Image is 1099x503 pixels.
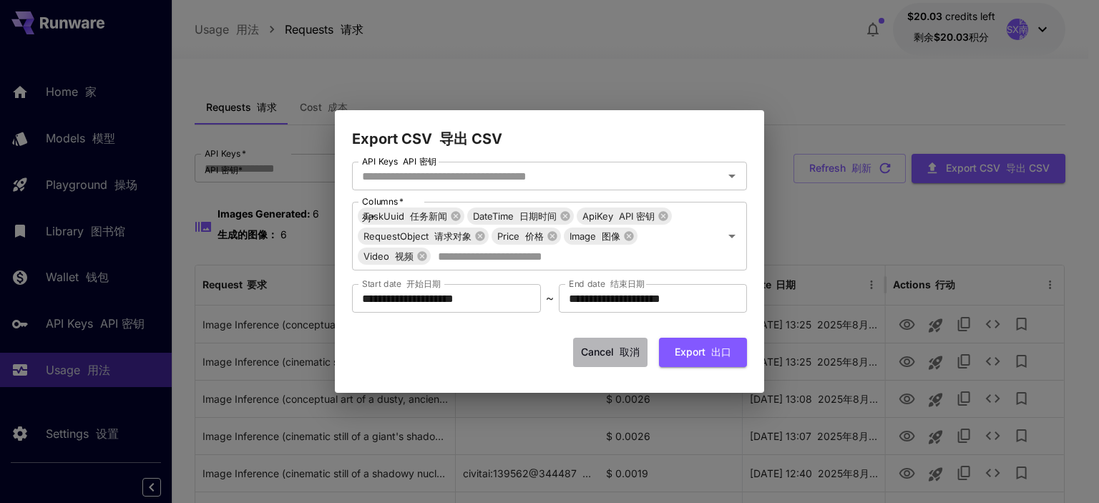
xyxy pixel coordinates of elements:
font: 价格 [525,230,544,242]
div: DateTime 日期时间 [467,207,574,225]
font: 请求对象 [434,230,472,242]
font: 出口 [711,346,731,358]
span: RequestObject [358,228,477,245]
button: Open [722,226,742,246]
label: End date [569,278,645,290]
span: DateTime [467,208,562,225]
div: TaskUuid 任务新闻 [358,207,464,225]
font: 取消 [620,346,640,358]
span: TaskUuid [358,208,453,225]
div: Price 价格 [492,228,561,245]
font: API 密钥 [619,210,655,222]
label: Start date [362,278,441,290]
font: 列 [362,213,375,223]
font: 图像 [602,230,620,242]
span: Video [358,248,419,265]
font: 结束日期 [610,278,644,289]
span: Image [564,228,626,245]
span: Price [492,228,549,245]
div: Image 图像 [564,228,638,245]
button: Export 出口 [659,338,747,367]
div: ApiKey API 密钥 [577,207,672,225]
p: ~ [546,290,554,307]
label: Columns [362,195,404,229]
label: API Keys [362,155,436,167]
font: API 密钥 [403,156,436,167]
div: RequestObject 请求对象 [358,228,489,245]
font: 日期时间 [519,210,557,222]
font: 导出 CSV [439,130,502,147]
div: Video 视频 [358,248,431,265]
button: Open [722,166,742,186]
h2: Export CSV [335,110,764,150]
font: 视频 [395,250,414,262]
button: Cancel 取消 [573,338,648,367]
font: 开始日期 [406,278,441,289]
span: ApiKey [577,208,660,225]
font: 任务新闻 [410,210,447,222]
